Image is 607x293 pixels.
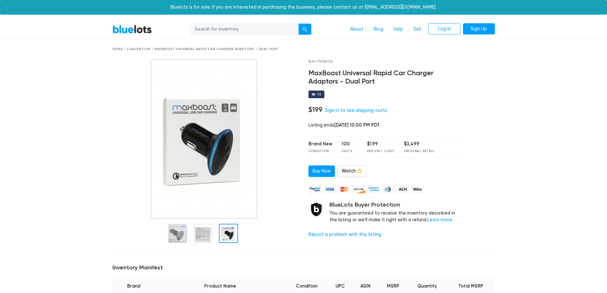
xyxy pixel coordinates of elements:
[308,141,332,148] div: Brand New
[325,108,387,113] a: Sign in to see shipping costs
[367,185,380,193] img: american_express-ae2a9f97a040b4b41f6397f7637041a5861d5f99d0716c09922aba4e24c8547d.png
[308,59,462,64] div: Electronics
[308,106,322,114] h4: $199
[329,201,462,209] h5: BlueLots Buyer Protection
[112,47,495,52] div: Home / Liquidation / MaxBoost Universal Rapid Car Charger Adaptors - Dual Port
[367,149,394,154] div: Per Unit Cost
[463,23,495,35] a: Sign Up
[308,122,462,129] div: Listing ends
[308,165,335,177] a: Buy Now
[308,201,324,217] img: buyer_protection_shield-3b65640a83011c7d3ede35a8e5a80bfdfaa6a97447f0071c1475b91a4b0b3d01.png
[367,141,394,148] div: $1.99
[191,24,299,35] input: Search for inventory
[427,217,452,223] a: Learn more
[308,69,462,86] h4: MaxBoost Universal Rapid Car Charger Adaptors - Dual Port
[337,165,366,177] a: Watch
[338,185,350,193] img: mastercard-42073d1d8d11d6635de4c079ffdb20a4f30a903dc55d1612383a1b395dd17f39.png
[404,141,435,148] div: $3,499
[112,25,152,34] a: BlueLots
[345,23,369,35] a: About
[396,185,409,193] img: ach-b7992fed28a4f97f893c574229be66187b9afb3f1a8d16a4691d3d3140a8ab00.png
[151,59,257,219] img: 3b612629-b106-4a02-8d03-9b997bca8453-1756649994.png
[388,23,408,35] a: Help
[404,149,435,154] div: Original Retail
[352,185,365,193] img: discover-82be18ecfda2d062aad2762c1ca80e2d36a4073d45c9e0ffae68cd515fbd3d32.png
[334,122,380,128] span: [DATE] 10:00 PM PDT
[342,141,358,148] div: 100
[308,232,381,237] a: Report a problem with this listing
[317,93,322,96] div: 72
[369,23,388,35] a: Blog
[411,185,424,193] img: wire-908396882fe19aaaffefbd8e17b12f2f29708bd78693273c0e28e3a24408487f.png
[308,185,321,193] img: paypal_credit-80455e56f6e1299e8d57f40c0dcee7b8cd4ae79b9eccbfc37e2480457ba36de9.png
[329,201,462,223] div: You are guaranteed to receive the inventory described in the listing or we'll make it right with ...
[323,185,336,193] img: visa-79caf175f036a155110d1892330093d4c38f53c55c9ec9e2c3a54a56571784bb.png
[429,23,460,35] a: Log In
[308,149,332,154] div: Condition
[382,185,394,193] img: diners_club-c48f30131b33b1bb0e5d0e2dbd43a8bea4cb12cb2961413e2f4250e06c020426.png
[112,264,495,271] h5: Inventory Manifest
[342,149,358,154] div: Units
[408,23,426,35] a: Sell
